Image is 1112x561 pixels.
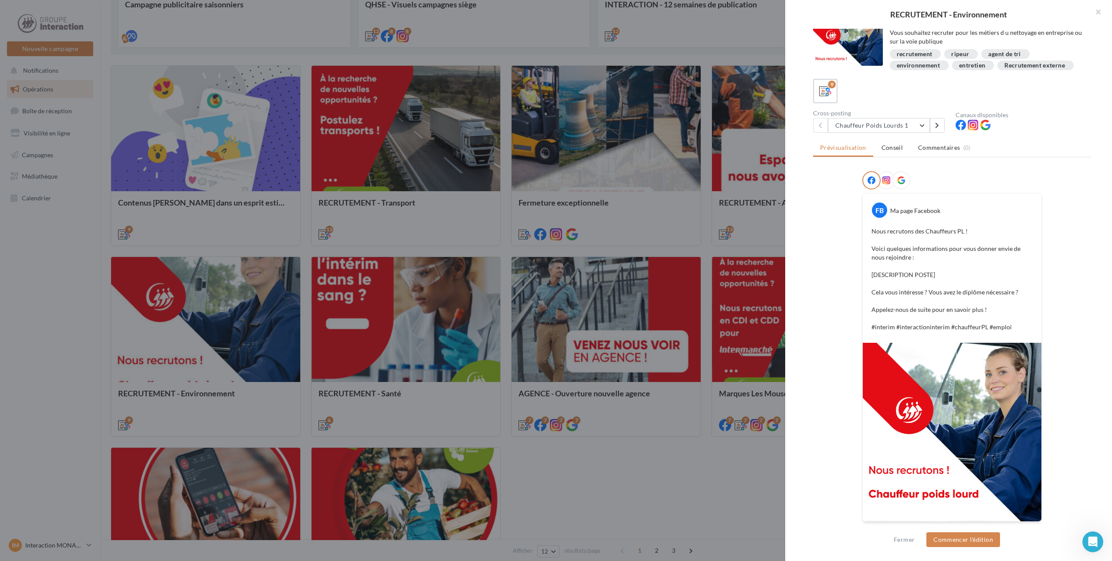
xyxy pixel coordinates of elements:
div: agent de tri [988,51,1020,57]
div: environnement [897,62,940,69]
button: Commencer l'édition [926,532,1000,547]
div: ripeur [951,51,969,57]
button: Chauffeur Poids Lourds 1 [828,118,930,133]
div: Ma page Facebook [890,206,940,215]
div: RECRUTEMENT - Environnement [799,10,1098,18]
div: Cross-posting [813,110,949,116]
div: Vous souhaitez recruter pour les métiers d u nettoyage en entreprise ou sur la voie publique [890,28,1085,46]
div: La prévisualisation est non-contractuelle [862,522,1042,533]
span: Commentaires [918,143,960,152]
span: Conseil [881,144,903,151]
div: entretien [959,62,985,69]
iframe: Intercom live chat [1082,531,1103,552]
p: Nous recrutons des Chauffeurs PL ! Voici quelques informations pour vous donner envie de nous rej... [871,227,1033,331]
div: recrutement [897,51,932,57]
div: Canaux disponibles [956,112,1091,118]
div: FB [872,203,887,218]
button: Fermer [890,534,918,545]
div: 9 [828,81,836,88]
div: Recrutement externe [1004,62,1065,69]
span: (0) [963,144,971,151]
